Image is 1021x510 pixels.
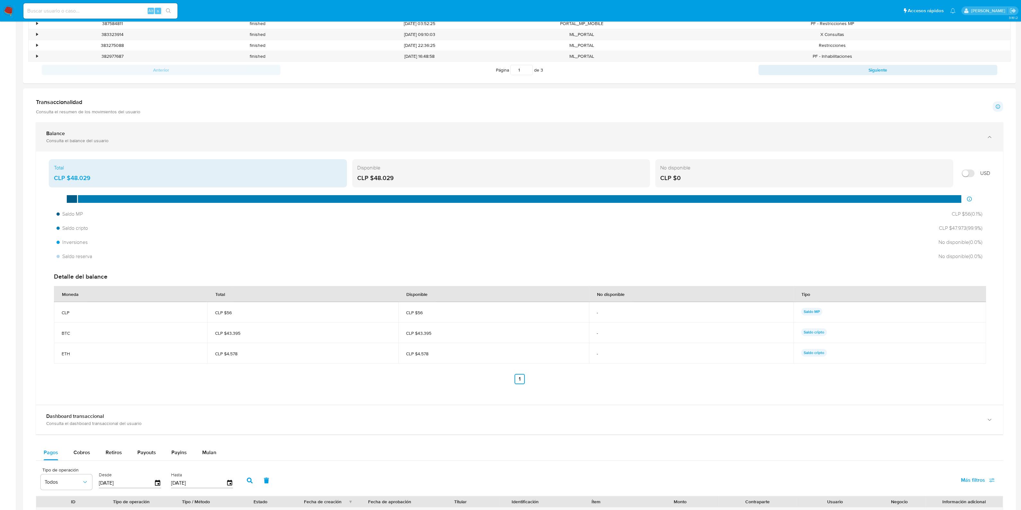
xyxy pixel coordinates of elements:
div: [DATE] 03:52:25 [330,18,509,29]
div: • [36,42,38,48]
div: PORTAL_MP_MOBILE [509,18,654,29]
div: 382977687 [40,51,185,62]
div: • [36,21,38,27]
div: 383323914 [40,29,185,40]
div: finished [185,29,330,40]
div: finished [185,51,330,62]
div: PF - Restricciones MP [654,18,1010,29]
div: • [36,53,38,59]
input: Buscar usuario o caso... [23,7,177,15]
div: 387584811 [40,18,185,29]
div: Restricciones [654,40,1010,51]
a: Salir [1009,7,1016,14]
div: ML_PORTAL [509,29,654,40]
span: Página de [496,65,543,75]
button: Anterior [42,65,281,75]
button: search-icon [162,6,175,15]
span: Alt [148,8,153,14]
span: Accesos rápidos [908,7,944,14]
div: • [36,31,38,38]
div: ML_PORTAL [509,40,654,51]
div: X Consultas [654,29,1010,40]
span: 3.161.2 [1008,15,1018,20]
div: finished [185,18,330,29]
span: s [157,8,159,14]
div: ML_PORTAL [509,51,654,62]
a: Notificaciones [950,8,956,13]
div: [DATE] 22:36:25 [330,40,509,51]
div: [DATE] 09:10:03 [330,29,509,40]
span: 3 [541,67,543,73]
div: 383275088 [40,40,185,51]
div: finished [185,40,330,51]
button: Siguiente [758,65,997,75]
div: PF - Inhabilitaciones [654,51,1010,62]
div: [DATE] 16:48:58 [330,51,509,62]
p: camilafernanda.paredessaldano@mercadolibre.cl [971,8,1007,14]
